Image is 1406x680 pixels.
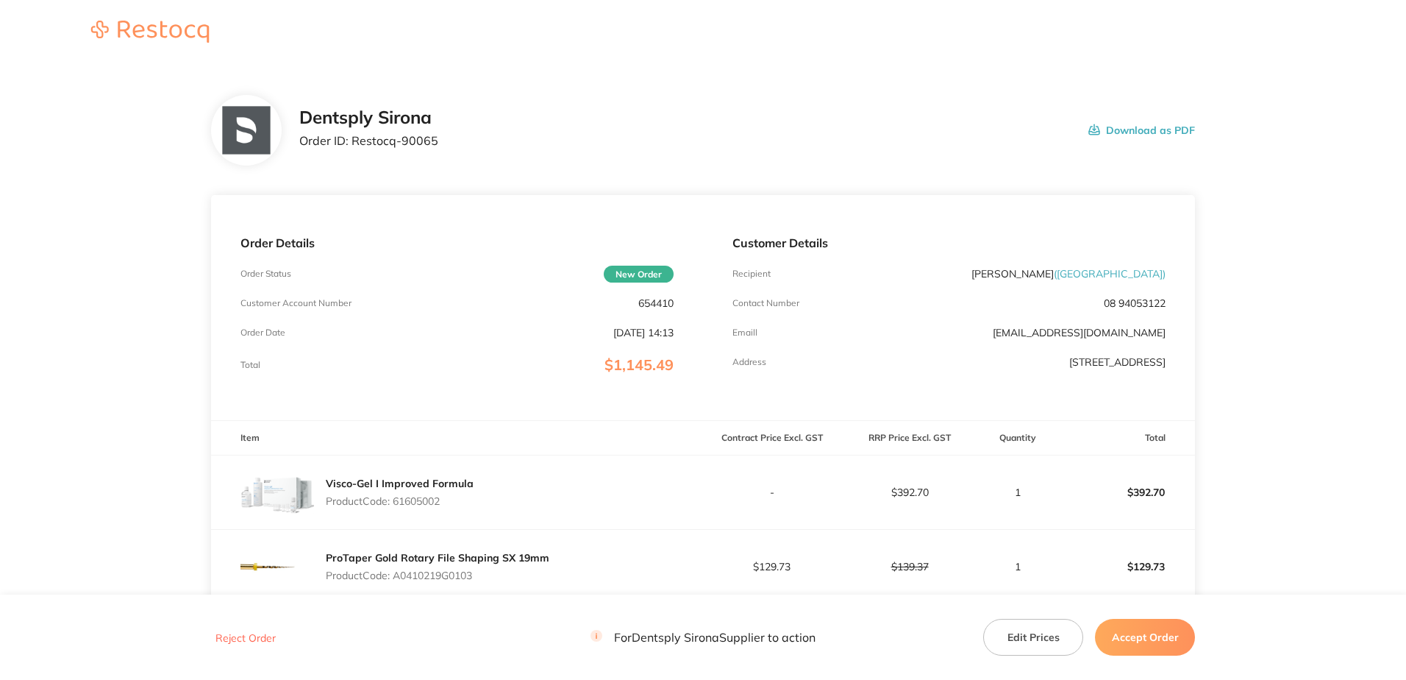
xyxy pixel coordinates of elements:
[732,327,757,338] p: Emaill
[841,421,978,456] th: RRP Price Excl. GST
[604,355,674,374] span: $1,145.49
[240,236,674,249] p: Order Details
[704,486,840,498] p: -
[979,561,1057,573] p: 1
[732,357,766,367] p: Address
[240,327,285,338] p: Order Date
[613,327,674,339] p: [DATE] 14:13
[1057,421,1195,456] th: Total
[732,236,1166,249] p: Customer Details
[704,561,840,573] p: $129.73
[240,456,314,529] img: bXBoMWs1MQ
[993,326,1166,339] a: [EMAIL_ADDRESS][DOMAIN_NAME]
[326,477,474,490] a: Visco-Gel I Improved Formula
[1058,475,1194,510] p: $392.70
[326,570,549,581] p: Product Code: A0410219G0103
[299,107,438,128] h2: Dentsply Sirona
[841,486,977,498] p: $392.70
[1069,356,1166,368] p: [STREET_ADDRESS]
[76,21,224,45] a: Restocq logo
[76,21,224,43] img: Restocq logo
[979,486,1057,498] p: 1
[1095,619,1195,656] button: Accept Order
[240,360,260,370] p: Total
[211,421,703,456] th: Item
[1058,549,1194,584] p: $129.73
[1104,297,1166,309] p: 08 94053122
[638,297,674,309] p: 654410
[841,561,977,573] p: $139.37
[240,269,291,279] p: Order Status
[299,134,438,147] p: Order ID: Restocq- 90065
[222,107,270,155] img: NTllNzd2NQ
[590,631,816,645] p: For Dentsply Sirona Supplier to action
[979,421,1057,456] th: Quantity
[240,530,314,603] img: ZzkzZW90Mw
[732,269,771,279] p: Recipient
[326,551,549,564] a: ProTaper Gold Rotary File Shaping SX 19mm
[983,619,1083,656] button: Edit Prices
[1054,267,1166,280] span: ( [GEOGRAPHIC_DATA] )
[732,298,799,308] p: Contact Number
[240,298,351,308] p: Customer Account Number
[703,421,841,456] th: Contract Price Excl. GST
[211,631,280,645] button: Reject Order
[971,268,1166,280] p: [PERSON_NAME]
[326,495,474,507] p: Product Code: 61605002
[604,266,674,283] span: New Order
[1088,107,1195,153] button: Download as PDF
